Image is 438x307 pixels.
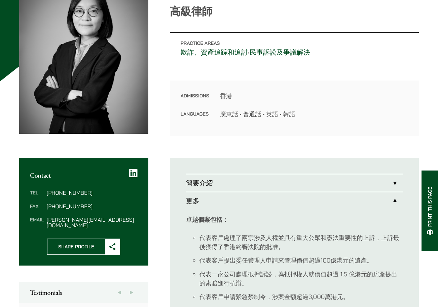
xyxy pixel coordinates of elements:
button: Previous [113,282,125,303]
a: LinkedIn [129,168,138,178]
a: 更多 [186,192,403,210]
dt: Admissions [181,91,209,110]
dd: [PERSON_NAME][EMAIL_ADDRESS][DOMAIN_NAME] [46,217,137,228]
li: 代表客戶提出委任管理人申請來管理價值超過100億港元的遺產。 [199,256,403,265]
dt: Email [30,217,44,228]
strong: 卓越個案包括： [186,216,228,223]
h2: Contact [30,171,138,179]
li: 代表客戶申請緊急禁制令，涉案金額超過3,000萬港元。 [199,292,403,301]
p: 高級律師 [170,5,419,18]
dd: 廣東話 • 普通話 • 英語 • 韓語 [220,110,408,119]
p: • [170,32,419,63]
a: 欺詐、資產追踪和追討 [181,48,248,57]
a: 民事訴訟及爭議解決 [250,48,310,57]
dd: [PHONE_NUMBER] [46,204,137,209]
button: Share Profile [47,239,120,255]
dd: 香港 [220,91,408,100]
button: Next [125,282,138,303]
dt: Languages [181,110,209,119]
dt: Tel [30,190,44,204]
li: 代表一家公司處理抵押訴訟，為抵押權人就價值超過 1.5 億港元的房產提出的索賠進行抗辯。 [199,270,403,288]
dt: Fax [30,204,44,217]
span: Share Profile [47,239,105,254]
span: Practice Areas [181,40,220,46]
li: 代表客戶處理了兩宗涉及人權並具有重大公眾和憲法重要性的上訴，上訴最後獲得了香港終審法院的批准。 [199,233,403,251]
a: 簡要介紹 [186,174,403,192]
h2: Testimonials [30,288,138,297]
dd: [PHONE_NUMBER] [46,190,137,195]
